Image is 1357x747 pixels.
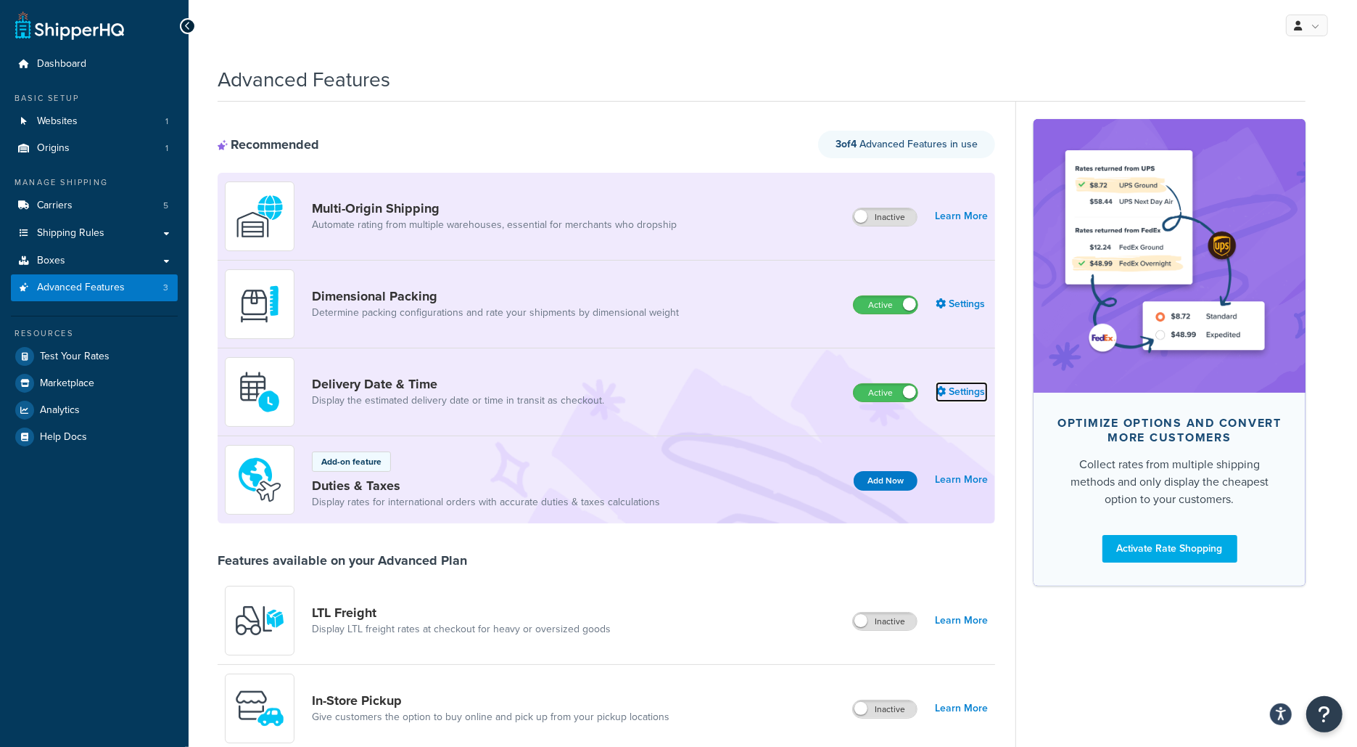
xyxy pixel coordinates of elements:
[312,200,677,216] a: Multi-Origin Shipping
[40,431,87,444] span: Help Docs
[1055,141,1284,370] img: feature-image-rateshop-7084cbbcb2e67ef1d54c2e976f0e592697130d5817b016cf7cc7e13314366067.png
[37,282,125,294] span: Advanced Features
[312,710,669,724] a: Give customers the option to buy online and pick up from your pickup locations
[11,327,178,340] div: Resources
[11,192,178,219] li: Carriers
[234,683,285,734] img: wfgcfpwTIucLEAAAAASUVORK5CYII=
[11,108,178,135] li: Websites
[11,424,178,450] a: Help Docs
[936,382,988,402] a: Settings
[11,135,178,162] li: Origins
[11,220,178,247] a: Shipping Rules
[11,370,178,396] a: Marketplace
[321,455,381,468] p: Add-on feature
[312,622,611,637] a: Display LTL freight rates at checkout for heavy or oversized goods
[234,454,285,505] img: icon-duo-feat-landed-cost-7136b061.png
[935,206,988,226] a: Learn More
[11,108,178,135] a: Websites1
[1057,456,1282,508] div: Collect rates from multiple shipping methods and only display the cheapest option to your customers.
[312,393,604,408] a: Display the estimated delivery date or time in transit as checkout.
[312,306,679,320] a: Determine packing configurations and rate your shipments by dimensional weight
[37,115,78,128] span: Websites
[312,605,611,621] a: LTL Freight
[853,613,917,630] label: Inactive
[218,552,467,568] div: Features available on your Advanced Plan
[854,296,917,314] label: Active
[11,92,178,105] div: Basic Setup
[165,115,168,128] span: 1
[312,376,604,392] a: Delivery Date & Time
[40,351,110,363] span: Test Your Rates
[37,142,70,155] span: Origins
[11,192,178,219] a: Carriers5
[37,58,86,70] span: Dashboard
[11,135,178,162] a: Origins1
[40,377,94,390] span: Marketplace
[1102,535,1237,563] a: Activate Rate Shopping
[234,367,285,417] img: gfkeb5ejjkALwAAAABJRU5ErkJggg==
[11,343,178,370] a: Test Your Rates
[11,274,178,301] li: Advanced Features
[312,288,679,304] a: Dimensional Packing
[11,248,178,274] a: Boxes
[218,136,319,152] div: Recommended
[836,136,857,152] strong: 3 of 4
[1306,696,1342,732] button: Open Resource Center
[312,478,660,494] a: Duties & Taxes
[218,65,390,94] h1: Advanced Features
[312,495,660,510] a: Display rates for international orders with accurate duties & taxes calculations
[11,274,178,301] a: Advanced Features3
[163,282,168,294] span: 3
[836,136,978,152] span: Advanced Features in use
[1057,416,1282,445] div: Optimize options and convert more customers
[37,200,73,212] span: Carriers
[11,176,178,189] div: Manage Shipping
[234,595,285,646] img: y79ZsPf0fXUFUhFXDzUgf+ktZg5F2+ohG75+v3d2s1D9TjoU8PiyCIluIjV41seZevKCRuEjTPPOKHJsQcmKCXGdfprl3L4q7...
[853,208,917,226] label: Inactive
[854,384,917,401] label: Active
[936,294,988,314] a: Settings
[11,397,178,423] a: Analytics
[37,227,104,240] span: Shipping Rules
[935,611,988,631] a: Learn More
[163,200,168,212] span: 5
[853,701,917,718] label: Inactive
[40,404,80,417] span: Analytics
[37,255,65,267] span: Boxes
[234,279,285,330] img: DTVBYsAAAAAASUVORK5CYII=
[11,51,178,78] a: Dashboard
[935,698,988,719] a: Learn More
[935,470,988,490] a: Learn More
[165,142,168,155] span: 1
[234,191,285,242] img: WatD5o0RtDAAAAAElFTkSuQmCC
[312,693,669,709] a: In-Store Pickup
[854,471,917,491] button: Add Now
[312,218,677,232] a: Automate rating from multiple warehouses, essential for merchants who dropship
